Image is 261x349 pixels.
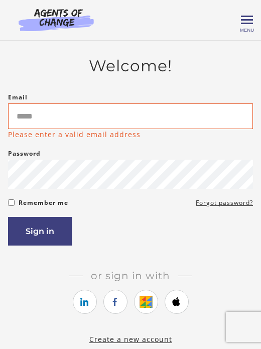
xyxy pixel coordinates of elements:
a: https://courses.thinkific.com/users/auth/google?ss%5Breferral%5D=&ss%5Buser_return_to%5D=&ss%5Bvi... [134,290,158,314]
a: Forgot password? [196,197,253,209]
button: Sign in [8,217,72,246]
a: https://courses.thinkific.com/users/auth/apple?ss%5Breferral%5D=&ss%5Buser_return_to%5D=&ss%5Bvis... [165,290,189,314]
img: Agents of Change Logo [8,8,104,31]
a: https://courses.thinkific.com/users/auth/facebook?ss%5Breferral%5D=&ss%5Buser_return_to%5D=&ss%5B... [103,290,127,314]
span: Toggle menu [241,19,253,21]
span: Or sign in with [83,270,178,282]
label: Password [8,148,41,160]
a: Create a new account [89,334,172,344]
label: Email [8,91,28,103]
a: https://courses.thinkific.com/users/auth/linkedin?ss%5Breferral%5D=&ss%5Buser_return_to%5D=&ss%5B... [73,290,97,314]
h2: Welcome! [8,57,253,76]
label: Remember me [19,197,68,209]
p: Please enter a valid email address [8,129,141,140]
button: Toggle menu Menu [241,14,253,26]
span: Menu [240,27,254,33]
